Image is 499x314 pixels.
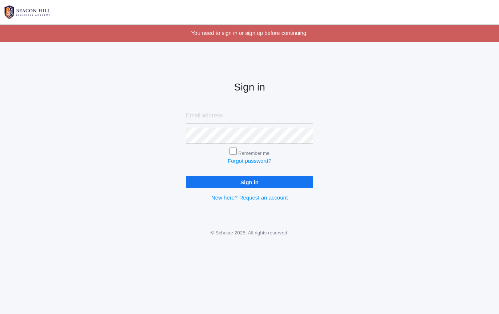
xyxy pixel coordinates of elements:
[186,82,313,93] h2: Sign in
[211,194,288,201] a: New here? Request an account
[186,108,313,124] input: Email address
[228,158,271,164] a: Forgot password?
[238,150,270,156] label: Remember me
[186,176,313,188] input: Sign in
